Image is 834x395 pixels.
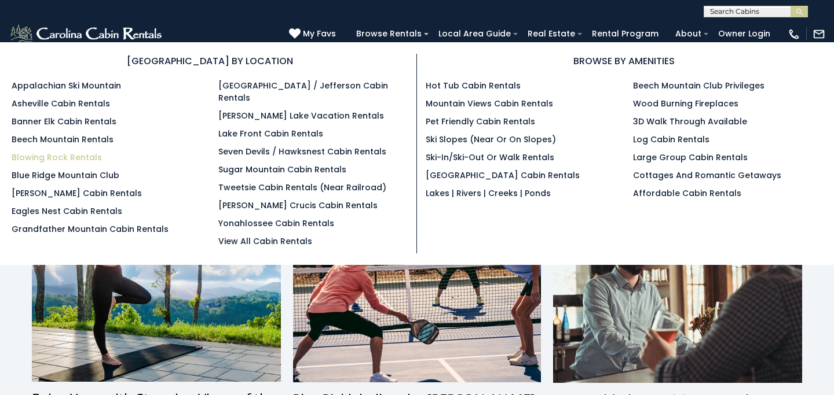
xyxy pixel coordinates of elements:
img: phone-regular-white.png [788,28,800,40]
a: Eagles Nest Cabin Rentals [12,205,122,217]
a: Ski-in/Ski-Out or Walk Rentals [426,152,554,163]
h3: [GEOGRAPHIC_DATA] BY LOCATION [12,54,408,68]
a: Grandfather Mountain Cabin Rentals [12,223,169,235]
a: Lakes | Rivers | Creeks | Ponds [426,187,551,199]
a: Lake Front Cabin Rentals [218,128,323,139]
a: Yonahlossee Cabin Rentals [218,217,334,229]
a: 3D Walk Through Available [633,116,747,127]
a: About [670,25,707,43]
a: Sugar Mountain Cabin Rentals [218,164,346,175]
a: View All Cabin Rentals [218,235,312,247]
a: [PERSON_NAME] Lake Vacation Rentals [218,110,384,121]
a: Mountain Views Cabin Rentals [426,98,553,109]
a: Owner Login [712,25,776,43]
a: Asheville Cabin Rentals [12,98,110,109]
a: Hot Tub Cabin Rentals [426,80,521,91]
a: Rental Program [586,25,664,43]
a: Seven Devils / Hawksnest Cabin Rentals [218,146,386,157]
a: [GEOGRAPHIC_DATA] Cabin Rentals [426,169,580,181]
a: Blowing Rock Rentals [12,152,102,163]
img: White-1-2.png [9,23,165,46]
a: Browse Rentals [350,25,427,43]
a: Beech Mountain Rentals [12,134,114,145]
a: Local Area Guide [433,25,517,43]
span: My Favs [303,28,336,40]
a: Ski Slopes (Near or On Slopes) [426,134,556,145]
h3: BROWSE BY AMENITIES [426,54,822,68]
a: My Favs [289,28,339,40]
a: Appalachian Ski Mountain [12,80,121,91]
a: Tweetsie Cabin Rentals (Near Railroad) [218,182,386,193]
a: Banner Elk Cabin Rentals [12,116,116,127]
a: Log Cabin Rentals [633,134,709,145]
a: Affordable Cabin Rentals [633,187,741,199]
a: Wood Burning Fireplaces [633,98,738,109]
a: [PERSON_NAME] Crucis Cabin Rentals [218,200,378,211]
a: [GEOGRAPHIC_DATA] / Jefferson Cabin Rentals [218,80,388,104]
a: Beech Mountain Club Privileges [633,80,765,91]
a: [PERSON_NAME] Cabin Rentals [12,187,142,199]
img: mail-regular-white.png [813,28,825,40]
a: Large Group Cabin Rentals [633,152,748,163]
a: Cottages and Romantic Getaways [633,169,781,181]
a: Real Estate [522,25,581,43]
a: Pet Friendly Cabin Rentals [426,116,535,127]
a: Blue Ridge Mountain Club [12,169,119,181]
